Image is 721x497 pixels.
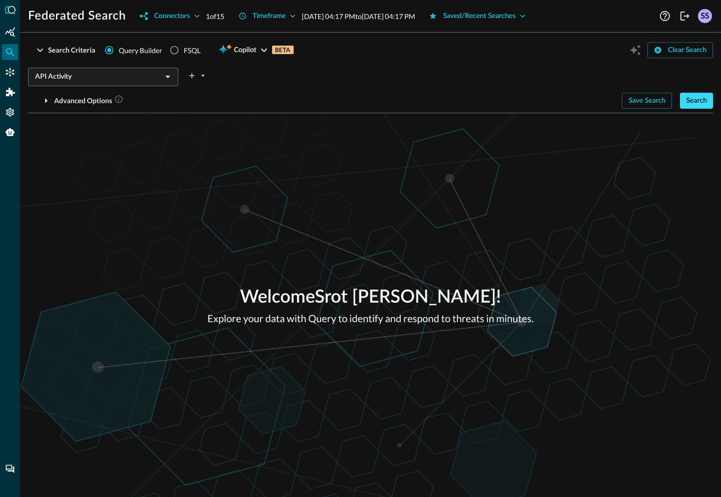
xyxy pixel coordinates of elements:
[31,71,159,83] input: Select an Event Type
[253,10,286,23] div: Timeframe
[234,44,257,57] span: Copilot
[232,8,302,24] button: Timeframe
[2,461,18,477] div: Chat
[154,10,189,23] div: Connectors
[622,93,672,109] button: Save Search
[272,46,294,54] p: BETA
[2,44,18,60] div: Federated Search
[2,24,18,40] div: Summary Insights
[161,70,175,84] button: Open
[657,8,673,24] button: Help
[2,124,18,140] div: Query Agent
[698,9,712,23] div: SS
[677,8,693,24] button: Logout
[28,93,129,109] button: Advanced Options
[28,42,101,58] button: Search Criteria
[686,95,707,107] div: Search
[184,45,201,56] div: FSQL
[48,44,95,57] div: Search Criteria
[3,84,19,100] div: Addons
[2,64,18,80] div: Connectors
[680,93,713,109] button: Search
[186,68,208,84] button: plus-arrow-button
[119,45,162,56] span: Query Builder
[302,11,415,22] p: [DATE] 04:17 PM to [DATE] 04:17 PM
[207,311,534,326] p: Explore your data with Query to identify and respond to threats in minutes.
[2,104,18,120] div: Settings
[668,44,706,57] div: Clear Search
[134,8,205,24] button: Connectors
[628,95,665,107] div: Save Search
[207,284,534,311] p: Welcome Srot [PERSON_NAME] !
[28,8,126,24] h1: Federated Search
[443,10,516,23] div: Saved/Recent Searches
[206,11,224,22] p: 1 of 15
[423,8,532,24] button: Saved/Recent Searches
[647,42,713,58] button: Clear Search
[212,42,299,58] button: CopilotBETA
[54,95,123,107] div: Advanced Options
